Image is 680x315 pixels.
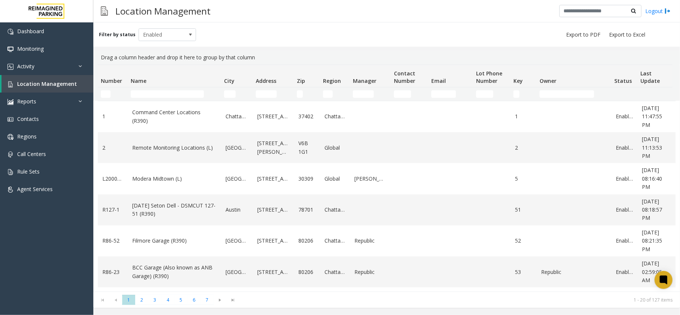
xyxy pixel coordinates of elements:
[7,187,13,193] img: 'icon'
[226,175,248,183] a: [GEOGRAPHIC_DATA]
[540,90,594,98] input: Owner Filter
[17,63,34,70] span: Activity
[132,237,217,245] a: Filmore Garage (R390)
[642,105,662,128] span: [DATE] 11:47:55 PM
[102,175,123,183] a: L20000500
[17,115,39,122] span: Contacts
[642,135,670,160] a: [DATE] 11:13:53 PM
[98,87,128,101] td: Number Filter
[257,237,289,245] a: [STREET_ADDRESS]
[515,268,532,276] a: 53
[325,144,345,152] a: Global
[515,237,532,245] a: 52
[102,206,123,214] a: R127-1
[642,104,670,129] a: [DATE] 11:47:55 PM
[616,268,633,276] a: Enabled
[298,268,316,276] a: 80206
[17,45,44,52] span: Monitoring
[7,64,13,70] img: 'icon'
[606,29,648,40] button: Export to Excel
[7,46,13,52] img: 'icon'
[642,197,670,222] a: [DATE] 08:18:57 PM
[227,295,240,305] span: Go to the last page
[226,144,248,152] a: [GEOGRAPHIC_DATA]
[101,77,122,84] span: Number
[325,268,345,276] a: Chattanooga
[616,175,633,183] a: Enabled
[637,87,675,101] td: Last Update Filter
[112,2,214,20] h3: Location Management
[148,295,161,305] span: Page 3
[563,29,603,40] button: Export to PDF
[253,87,294,101] td: Address Filter
[431,77,446,84] span: Email
[17,185,53,193] span: Agent Services
[256,77,276,84] span: Address
[257,139,289,156] a: [STREET_ADDRESS][PERSON_NAME]
[101,90,111,98] input: Number Filter
[473,87,510,101] td: Lot Phone Number Filter
[139,29,184,41] span: Enabled
[476,90,493,98] input: Lot Phone Number Filter
[394,70,415,84] span: Contact Number
[541,268,607,276] a: Republic
[642,166,670,191] a: [DATE] 08:16:40 PM
[323,77,341,84] span: Region
[224,77,235,84] span: City
[17,80,77,87] span: Location Management
[354,237,386,245] a: Republic
[616,144,633,152] a: Enabled
[642,259,670,284] a: [DATE] 02:59:05 AM
[298,237,316,245] a: 80206
[616,112,633,121] a: Enabled
[174,295,187,305] span: Page 5
[132,144,217,152] a: Remote Monitoring Locations (L)
[642,291,662,315] span: [DATE] 08:23:10 PM
[642,228,670,253] a: [DATE] 08:21:35 PM
[540,77,556,84] span: Owner
[665,7,671,15] img: logout
[7,152,13,157] img: 'icon'
[537,87,611,101] td: Owner Filter
[128,87,221,101] td: Name Filter
[201,295,214,305] span: Page 7
[102,237,123,245] a: R86-52
[101,2,108,20] img: pageIcon
[7,29,13,35] img: 'icon'
[616,206,633,214] a: Enabled
[98,50,676,65] div: Drag a column header and drop it here to group by that column
[640,70,660,84] span: Last Update
[7,169,13,175] img: 'icon'
[354,268,386,276] a: Republic
[611,65,637,87] th: Status
[566,31,600,38] span: Export to PDF
[428,87,473,101] td: Email Filter
[642,229,662,253] span: [DATE] 08:21:35 PM
[226,268,248,276] a: [GEOGRAPHIC_DATA]
[93,65,680,291] div: Data table
[214,295,227,305] span: Go to the next page
[7,99,13,105] img: 'icon'
[609,31,645,38] span: Export to Excel
[226,237,248,245] a: [GEOGRAPHIC_DATA]
[215,297,225,303] span: Go to the next page
[257,112,289,121] a: [STREET_ADDRESS]
[257,175,289,183] a: [STREET_ADDRESS]
[7,81,13,87] img: 'icon'
[131,77,146,84] span: Name
[99,31,136,38] label: Filter by status
[616,237,633,245] a: Enabled
[394,90,411,98] input: Contact Number Filter
[353,90,374,98] input: Manager Filter
[131,90,204,98] input: Name Filter
[325,237,345,245] a: Chattanooga
[513,90,519,98] input: Key Filter
[221,87,253,101] td: City Filter
[642,135,662,159] span: [DATE] 11:13:53 PM
[642,198,662,222] span: [DATE] 08:18:57 PM
[17,98,36,105] span: Reports
[257,206,289,214] a: [STREET_ADDRESS]
[226,112,248,121] a: Chattanooga
[513,77,523,84] span: Key
[642,166,662,190] span: [DATE] 08:16:40 PM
